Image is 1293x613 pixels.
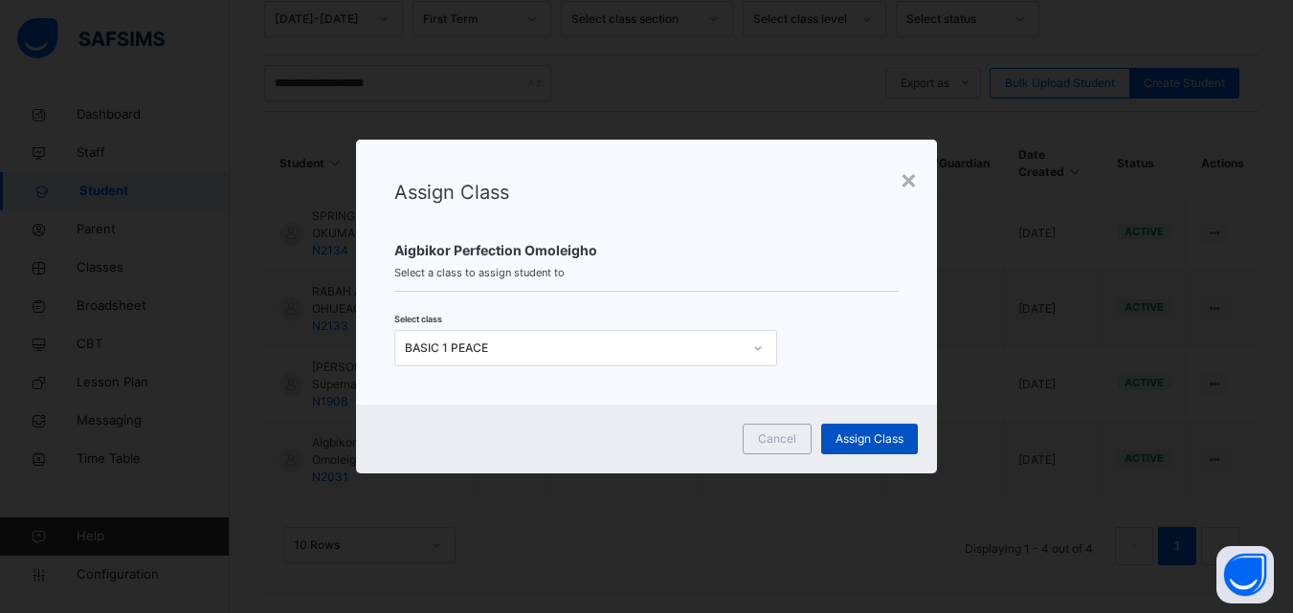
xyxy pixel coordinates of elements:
[1216,546,1274,603] button: Open asap
[394,181,509,204] span: Assign Class
[836,430,903,448] span: Assign Class
[394,265,900,281] span: Select a class to assign student to
[900,159,918,199] div: ×
[394,240,900,260] span: Aigbikor Perfection Omoleigho
[405,339,742,357] div: BASIC 1 PEACE
[758,430,796,448] span: Cancel
[394,314,442,324] span: Select class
